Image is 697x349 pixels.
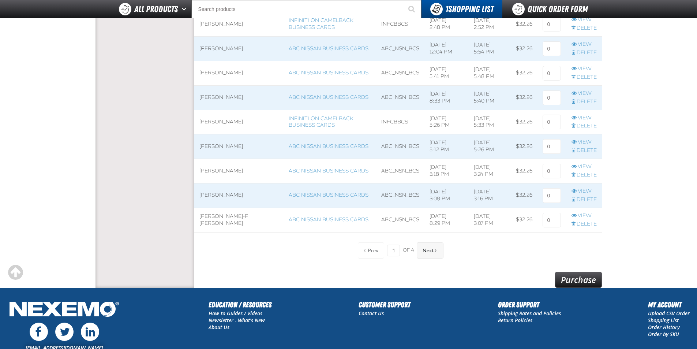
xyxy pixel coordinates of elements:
a: View row action [572,66,597,73]
a: Delete row action [572,147,597,154]
a: Delete row action [572,99,597,105]
a: Order History [648,324,680,331]
a: Delete row action [572,74,597,81]
td: [PERSON_NAME]-P [PERSON_NAME] [194,208,284,232]
td: ABC_NSN_BCS [376,134,424,159]
td: [PERSON_NAME] [194,85,284,110]
td: $32.26 [511,159,537,183]
td: $32.26 [511,12,537,37]
a: View row action [572,115,597,122]
td: [DATE] 5:48 PM [469,61,511,86]
div: Scroll to the top [7,264,23,281]
input: 0 [543,213,561,227]
a: View row action [572,16,597,23]
td: [DATE] 8:29 PM [424,208,469,232]
h2: My Account [648,299,690,310]
a: How to Guides / Videos [209,310,262,317]
td: [PERSON_NAME] [194,61,284,86]
a: View row action [572,188,597,195]
a: ABC Nissan Business Cards [289,192,368,198]
a: ABC Nissan Business Cards [289,168,368,174]
span: of 4 [403,247,414,254]
td: [DATE] 5:33 PM [469,110,511,134]
td: [DATE] 3:08 PM [424,183,469,208]
a: ABC Nissan Business Cards [289,70,368,76]
a: View row action [572,41,597,48]
a: View row action [572,90,597,97]
td: $32.26 [511,183,537,208]
a: Shipping Rates and Policies [498,310,561,317]
a: Newsletter - What's New [209,317,265,324]
td: ABC_NSN_BCS [376,61,424,86]
td: [DATE] 3:16 PM [469,183,511,208]
button: Next Page [417,242,443,259]
input: 0 [543,90,561,105]
a: View row action [572,163,597,170]
a: Delete row action [572,25,597,32]
a: Infiniti on Camelback Business Cards [289,17,353,30]
a: ABC Nissan Business Cards [289,216,368,223]
td: [DATE] 5:26 PM [424,110,469,134]
input: 0 [543,66,561,81]
td: [DATE] 3:18 PM [424,159,469,183]
input: 0 [543,164,561,178]
a: ABC Nissan Business Cards [289,143,368,149]
span: Next Page [423,248,434,253]
a: Delete row action [572,196,597,203]
td: ABC_NSN_BCS [376,37,424,61]
h2: Order Support [498,299,561,310]
td: [PERSON_NAME] [194,12,284,37]
td: $32.26 [511,110,537,134]
a: View row action [572,139,597,146]
td: [DATE] 2:48 PM [424,12,469,37]
input: 0 [543,188,561,203]
a: Shopping List [648,317,679,324]
h2: Education / Resources [209,299,271,310]
a: Order by SKU [648,331,679,338]
input: 0 [543,139,561,154]
td: [DATE] 2:52 PM [469,12,511,37]
a: Delete row action [572,221,597,228]
td: INFCBBCS [376,110,424,134]
td: [DATE] 8:33 PM [424,85,469,110]
a: Delete row action [572,49,597,56]
td: INFCBBCS [376,12,424,37]
td: [DATE] 12:04 PM [424,37,469,61]
input: 0 [543,41,561,56]
td: [DATE] 5:26 PM [469,134,511,159]
td: [DATE] 3:07 PM [469,208,511,232]
span: All Products [134,3,178,16]
td: [DATE] 5:40 PM [469,85,511,110]
td: $32.26 [511,37,537,61]
a: ABC Nissan Business Cards [289,94,368,100]
td: ABC_NSN_BCS [376,208,424,232]
td: $32.26 [511,208,537,232]
a: Contact Us [359,310,384,317]
a: About Us [209,324,229,331]
td: [PERSON_NAME] [194,134,284,159]
td: ABC_NSN_BCS [376,183,424,208]
a: Upload CSV Order [648,310,690,317]
a: Delete row action [572,123,597,130]
td: $32.26 [511,61,537,86]
input: 0 [543,115,561,129]
a: Purchase [555,272,602,288]
td: ABC_NSN_BCS [376,159,424,183]
a: Return Policies [498,317,532,324]
a: View row action [572,212,597,219]
a: ABC Nissan Business Cards [289,45,368,52]
td: [DATE] 3:24 PM [469,159,511,183]
td: [DATE] 5:12 PM [424,134,469,159]
td: [PERSON_NAME] [194,183,284,208]
td: $32.26 [511,85,537,110]
input: 0 [543,17,561,31]
td: [PERSON_NAME] [194,110,284,134]
img: Nexemo Logo [7,299,121,321]
a: Infiniti on Camelback Business Cards [289,115,353,129]
td: $32.26 [511,134,537,159]
td: [PERSON_NAME] [194,159,284,183]
a: Delete row action [572,172,597,179]
strong: 1 [445,4,448,14]
td: [PERSON_NAME] [194,37,284,61]
input: Current page number [387,245,400,256]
